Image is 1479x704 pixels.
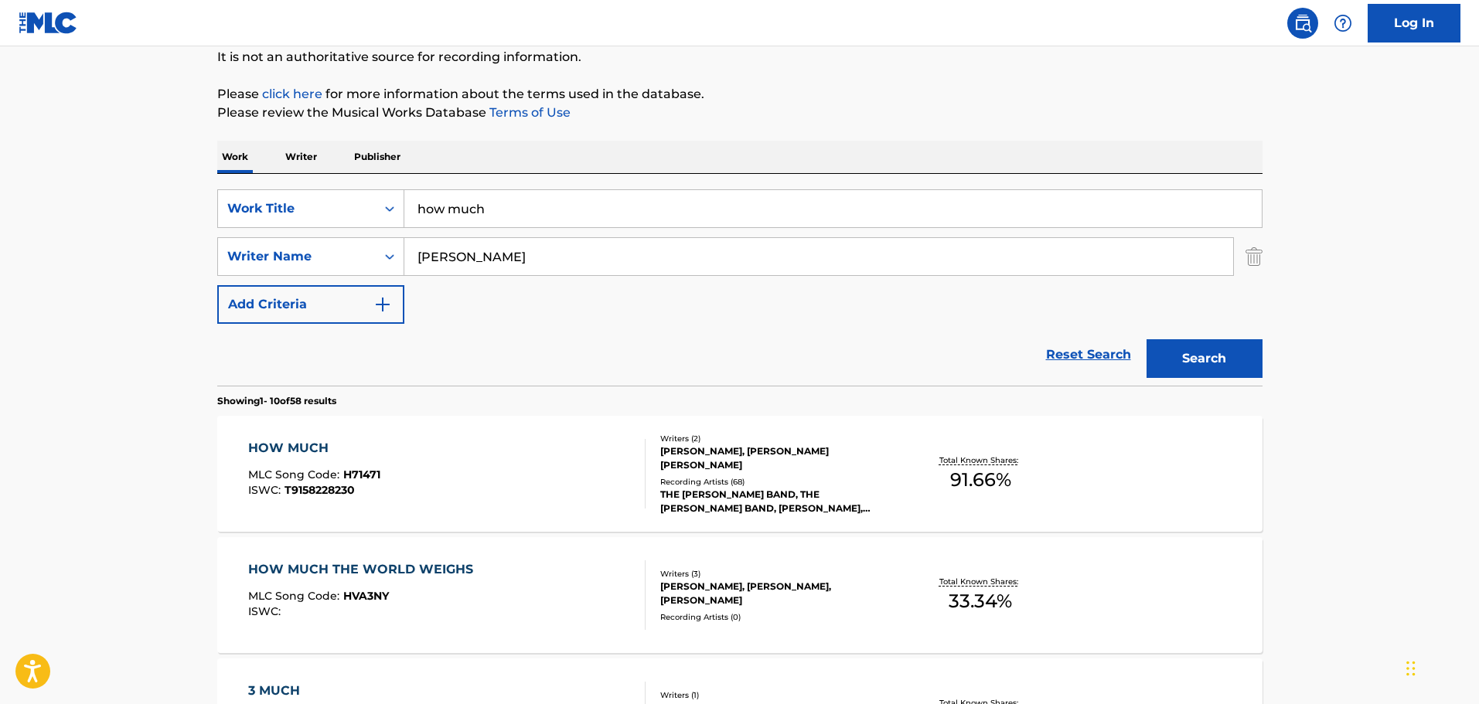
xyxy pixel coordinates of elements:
[1147,339,1263,378] button: Search
[217,416,1263,532] a: HOW MUCHMLC Song Code:H71471ISWC:T9158228230Writers (2)[PERSON_NAME], [PERSON_NAME] [PERSON_NAME]...
[1246,237,1263,276] img: Delete Criterion
[939,454,1022,466] p: Total Known Shares:
[373,295,392,314] img: 9d2ae6d4665cec9f34b9.svg
[660,580,894,607] div: [PERSON_NAME], [PERSON_NAME], [PERSON_NAME]
[1293,14,1312,32] img: search
[1038,338,1139,372] a: Reset Search
[1287,8,1318,39] a: Public Search
[660,476,894,488] div: Recording Artists ( 68 )
[949,587,1012,615] span: 33.34 %
[262,87,322,101] a: click here
[1402,630,1479,704] iframe: Chat Widget
[248,604,285,618] span: ISWC :
[950,466,1011,494] span: 91.66 %
[1334,14,1352,32] img: help
[217,141,253,173] p: Work
[227,199,366,218] div: Work Title
[217,104,1263,122] p: Please review the Musical Works Database
[248,682,387,700] div: 3 MUCH
[660,689,894,701] div: Writers ( 1 )
[349,141,405,173] p: Publisher
[1368,4,1460,43] a: Log In
[486,105,571,120] a: Terms of Use
[217,285,404,324] button: Add Criteria
[217,85,1263,104] p: Please for more information about the terms used in the database.
[660,444,894,472] div: [PERSON_NAME], [PERSON_NAME] [PERSON_NAME]
[660,611,894,623] div: Recording Artists ( 0 )
[248,560,481,579] div: HOW MUCH THE WORLD WEIGHS
[248,468,343,481] span: MLC Song Code :
[248,439,380,457] div: HOW MUCH
[660,568,894,580] div: Writers ( 3 )
[248,589,343,603] span: MLC Song Code :
[285,483,355,497] span: T9158228230
[19,12,78,34] img: MLC Logo
[1327,8,1358,39] div: Help
[660,488,894,515] div: THE [PERSON_NAME] BAND, THE [PERSON_NAME] BAND, [PERSON_NAME], [PERSON_NAME], THE [PERSON_NAME] BAND
[343,589,389,603] span: HVA3NY
[939,576,1022,587] p: Total Known Shares:
[660,433,894,444] div: Writers ( 2 )
[227,247,366,266] div: Writer Name
[217,189,1263,386] form: Search Form
[217,394,336,408] p: Showing 1 - 10 of 58 results
[248,483,285,497] span: ISWC :
[217,48,1263,66] p: It is not an authoritative source for recording information.
[217,537,1263,653] a: HOW MUCH THE WORLD WEIGHSMLC Song Code:HVA3NYISWC:Writers (3)[PERSON_NAME], [PERSON_NAME], [PERSO...
[281,141,322,173] p: Writer
[1406,645,1416,692] div: Drag
[343,468,380,481] span: H71471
